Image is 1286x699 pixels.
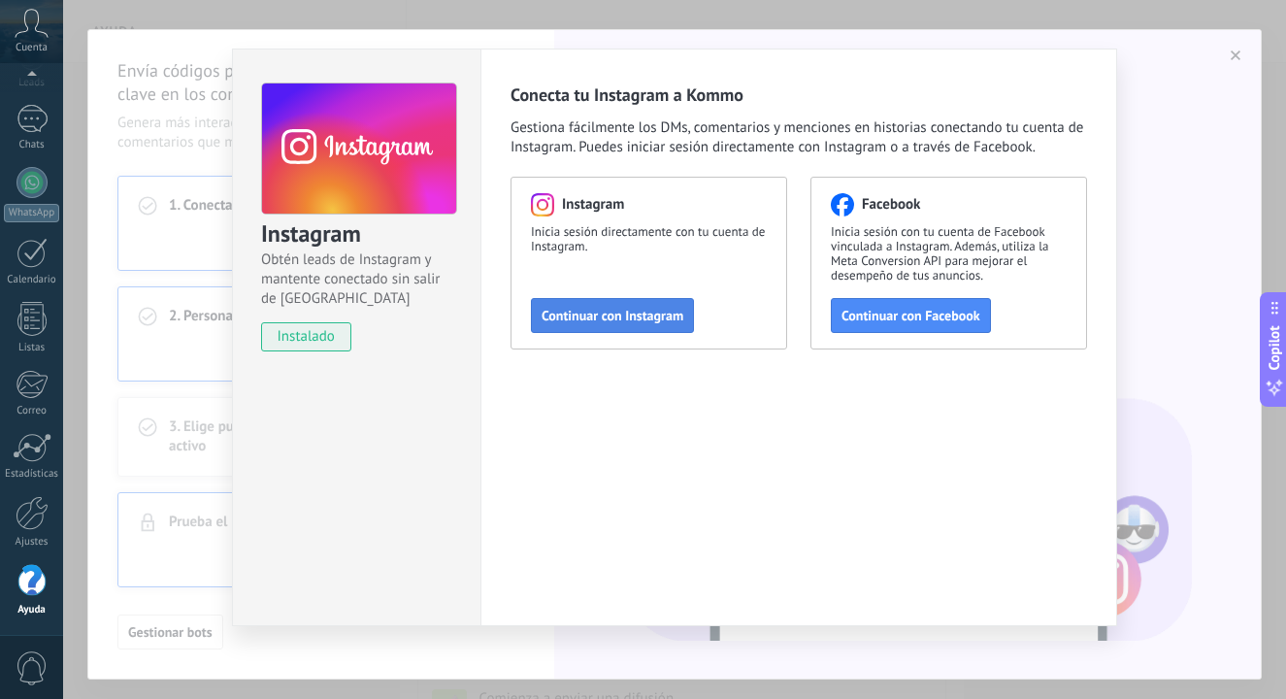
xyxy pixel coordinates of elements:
span: Facebook [862,195,920,215]
div: Estadísticas [4,468,60,481]
div: Ajustes [4,536,60,549]
div: Chats [4,139,60,151]
h3: Instagram [261,218,455,250]
div: Correo [4,405,60,417]
span: Cuenta [16,42,48,54]
span: Copilot [1265,326,1284,371]
span: Inicia sesión directamente con tu cuenta de Instagram. [531,224,767,253]
span: instalado [262,322,350,351]
span: Obtén leads de Instagram y mantente conectado sin salir de [GEOGRAPHIC_DATA] [261,250,455,309]
span: Continuar con Facebook [841,309,980,322]
div: Listas [4,342,60,354]
div: WhatsApp [4,204,59,222]
span: Inicia sesión con tu cuenta de Facebook vinculada a Instagram. Además, utiliza la Meta Conversion... [831,224,1067,283]
span: Gestiona fácilmente los DMs, comentarios y menciones en historias conectando tu cuenta de Instagr... [511,118,1087,157]
div: Calendario [4,274,60,286]
div: Ayuda [4,604,60,616]
span: Instagram [562,195,624,215]
span: Conecta tu Instagram a Kommo [511,83,743,107]
button: Continuar con Facebook [831,298,991,333]
button: Continuar con Instagram [531,298,694,333]
span: Continuar con Instagram [542,309,683,322]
